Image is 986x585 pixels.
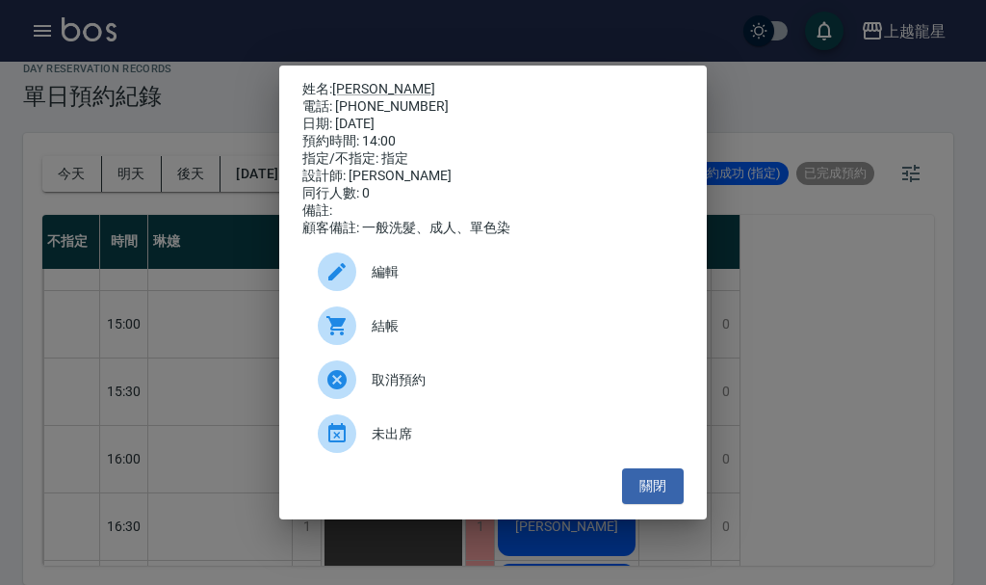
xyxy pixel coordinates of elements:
div: 指定/不指定: 指定 [302,150,684,168]
span: 結帳 [372,316,668,336]
div: 設計師: [PERSON_NAME] [302,168,684,185]
div: 電話: [PHONE_NUMBER] [302,98,684,116]
div: 未出席 [302,407,684,461]
a: [PERSON_NAME] [332,81,435,96]
div: 取消預約 [302,353,684,407]
button: 關閉 [622,468,684,504]
div: 日期: [DATE] [302,116,684,133]
div: 顧客備註: 一般洗髮、成人、單色染 [302,220,684,237]
span: 取消預約 [372,370,668,390]
a: 結帳 [302,299,684,353]
span: 未出席 [372,424,668,444]
div: 編輯 [302,245,684,299]
div: 預約時間: 14:00 [302,133,684,150]
div: 備註: [302,202,684,220]
div: 同行人數: 0 [302,185,684,202]
span: 編輯 [372,262,668,282]
p: 姓名: [302,81,684,98]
